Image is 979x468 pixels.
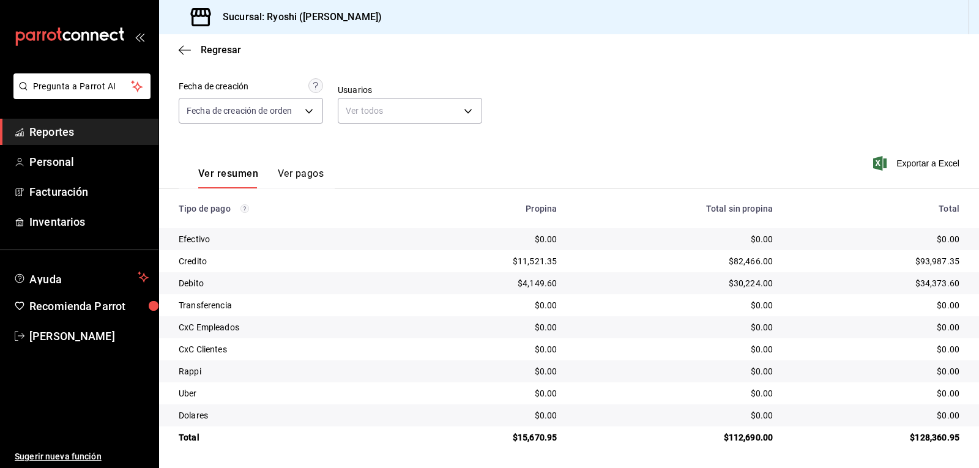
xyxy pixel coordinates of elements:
div: Debito [179,277,398,289]
button: Ver resumen [198,168,258,188]
div: Dolares [179,409,398,422]
div: $0.00 [576,321,773,333]
div: Credito [179,255,398,267]
span: Ayuda [29,270,133,284]
span: Fecha de creación de orden [187,105,292,117]
label: Usuarios [338,86,482,94]
div: $0.00 [576,409,773,422]
div: $0.00 [576,387,773,399]
div: Total [792,204,959,214]
div: $0.00 [792,387,959,399]
div: Efectivo [179,233,398,245]
div: $0.00 [576,365,773,377]
div: Uber [179,387,398,399]
div: Tipo de pago [179,204,398,214]
div: $0.00 [792,299,959,311]
span: Recomienda Parrot [29,298,149,314]
div: $0.00 [417,343,557,355]
div: navigation tabs [198,168,324,188]
span: Personal [29,154,149,170]
div: $0.00 [792,321,959,333]
div: Rappi [179,365,398,377]
div: $0.00 [792,365,959,377]
span: Reportes [29,124,149,140]
div: $0.00 [792,233,959,245]
div: Ver todos [338,98,482,124]
div: Total sin propina [576,204,773,214]
div: $0.00 [417,321,557,333]
div: Transferencia [179,299,398,311]
div: $0.00 [792,343,959,355]
div: $30,224.00 [576,277,773,289]
div: $15,670.95 [417,431,557,444]
svg: Los pagos realizados con Pay y otras terminales son montos brutos. [240,204,249,213]
div: $11,521.35 [417,255,557,267]
div: $0.00 [792,409,959,422]
div: $93,987.35 [792,255,959,267]
div: $82,466.00 [576,255,773,267]
span: Sugerir nueva función [15,450,149,463]
div: $128,360.95 [792,431,959,444]
div: CxC Empleados [179,321,398,333]
div: Propina [417,204,557,214]
div: CxC Clientes [179,343,398,355]
div: $4,149.60 [417,277,557,289]
div: $112,690.00 [576,431,773,444]
div: $0.00 [417,409,557,422]
div: $0.00 [417,365,557,377]
button: Ver pagos [278,168,324,188]
h3: Sucursal: Ryoshi ([PERSON_NAME]) [213,10,382,24]
span: Inventarios [29,214,149,230]
button: open_drawer_menu [135,32,144,42]
span: Pregunta a Parrot AI [33,80,132,93]
button: Pregunta a Parrot AI [13,73,151,99]
span: Facturación [29,184,149,200]
div: $0.00 [417,387,557,399]
button: Exportar a Excel [876,156,959,171]
div: Total [179,431,398,444]
div: Fecha de creación [179,80,248,93]
div: $0.00 [417,233,557,245]
div: $0.00 [417,299,557,311]
div: $0.00 [576,343,773,355]
span: Regresar [201,44,241,56]
span: [PERSON_NAME] [29,328,149,344]
div: $34,373.60 [792,277,959,289]
div: $0.00 [576,233,773,245]
button: Regresar [179,44,241,56]
a: Pregunta a Parrot AI [9,89,151,102]
div: $0.00 [576,299,773,311]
